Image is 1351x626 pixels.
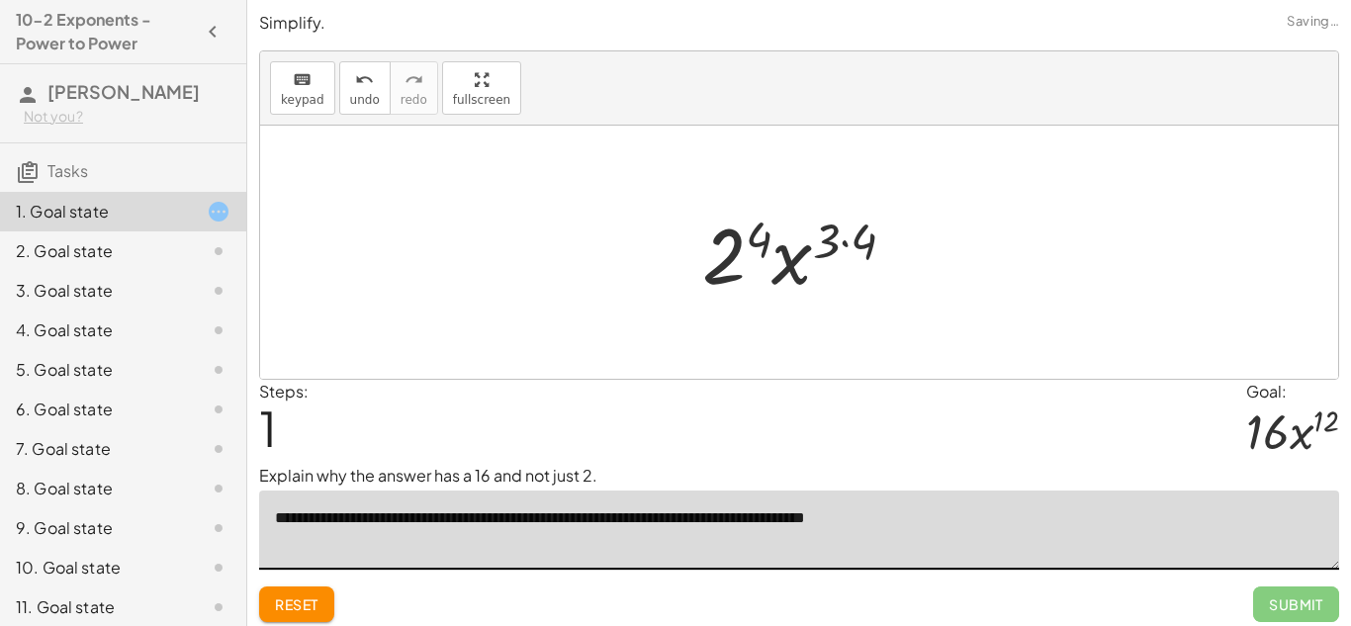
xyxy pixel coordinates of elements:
[16,477,175,500] div: 8. Goal state
[207,239,230,263] i: Task not started.
[401,93,427,107] span: redo
[207,318,230,342] i: Task not started.
[16,516,175,540] div: 9. Goal state
[16,398,175,421] div: 6. Goal state
[16,358,175,382] div: 5. Goal state
[259,12,1339,35] p: Simplify.
[1246,380,1339,403] div: Goal:
[350,93,380,107] span: undo
[275,595,318,613] span: Reset
[16,595,175,619] div: 11. Goal state
[339,61,391,115] button: undoundo
[259,381,309,402] label: Steps:
[207,556,230,580] i: Task not started.
[390,61,438,115] button: redoredo
[259,586,334,622] button: Reset
[24,107,230,127] div: Not you?
[47,80,200,103] span: [PERSON_NAME]
[207,437,230,461] i: Task not started.
[47,160,88,181] span: Tasks
[16,279,175,303] div: 3. Goal state
[259,398,277,458] span: 1
[405,68,423,92] i: redo
[259,464,1339,488] p: Explain why the answer has a 16 and not just 2.
[355,68,374,92] i: undo
[207,398,230,421] i: Task not started.
[207,595,230,619] i: Task not started.
[281,93,324,107] span: keypad
[16,239,175,263] div: 2. Goal state
[16,437,175,461] div: 7. Goal state
[207,477,230,500] i: Task not started.
[207,516,230,540] i: Task not started.
[1287,12,1339,32] span: Saving…
[270,61,335,115] button: keyboardkeypad
[16,318,175,342] div: 4. Goal state
[293,68,312,92] i: keyboard
[207,279,230,303] i: Task not started.
[442,61,521,115] button: fullscreen
[16,8,195,55] h4: 10-2 Exponents - Power to Power
[16,200,175,224] div: 1. Goal state
[207,358,230,382] i: Task not started.
[453,93,510,107] span: fullscreen
[16,556,175,580] div: 10. Goal state
[207,200,230,224] i: Task started.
